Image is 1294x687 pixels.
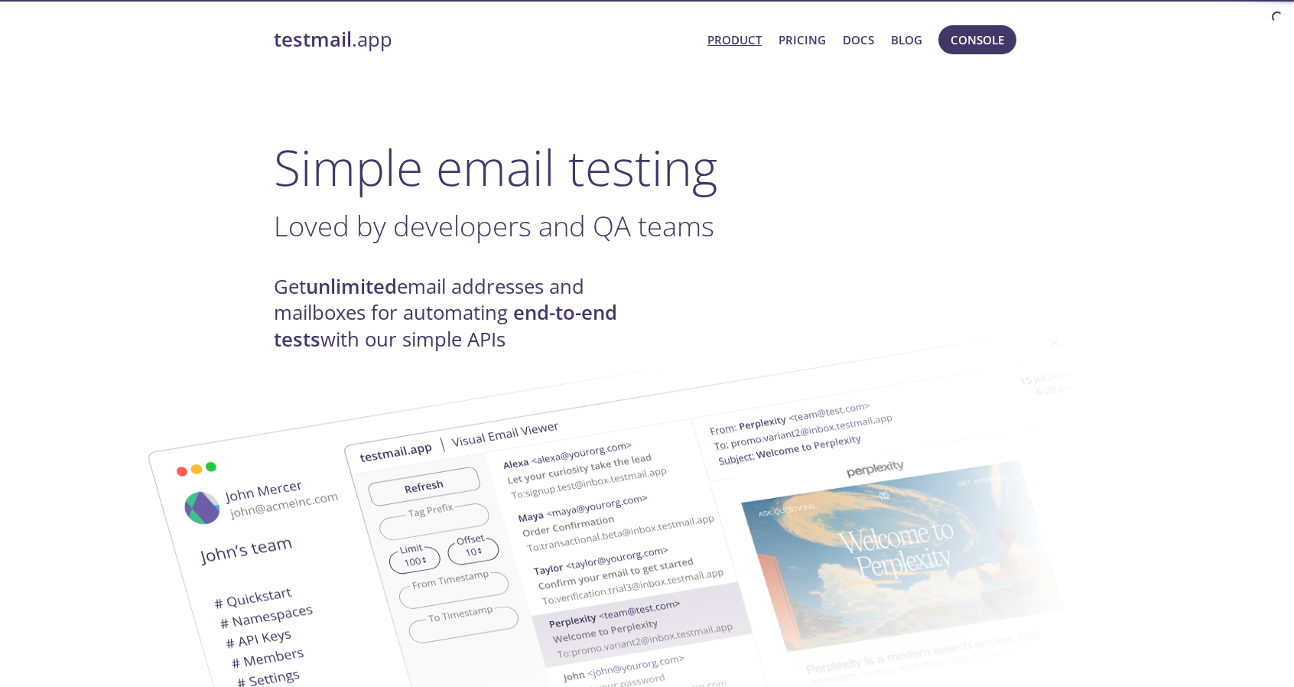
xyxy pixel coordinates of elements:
[306,273,397,300] strong: unlimited
[891,30,922,50] a: Blog
[274,207,714,245] span: Loved by developers and QA teams
[274,27,695,53] a: testmail.app
[843,30,874,50] a: Docs
[707,30,762,50] a: Product
[274,274,647,353] h4: Get email addresses and mailboxes for automating with our simple APIs
[779,30,826,50] a: Pricing
[938,25,1016,54] button: Console
[951,30,1004,50] span: Console
[274,299,617,352] strong: end-to-end tests
[274,26,352,53] strong: testmail
[274,138,1020,197] h1: Simple email testing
